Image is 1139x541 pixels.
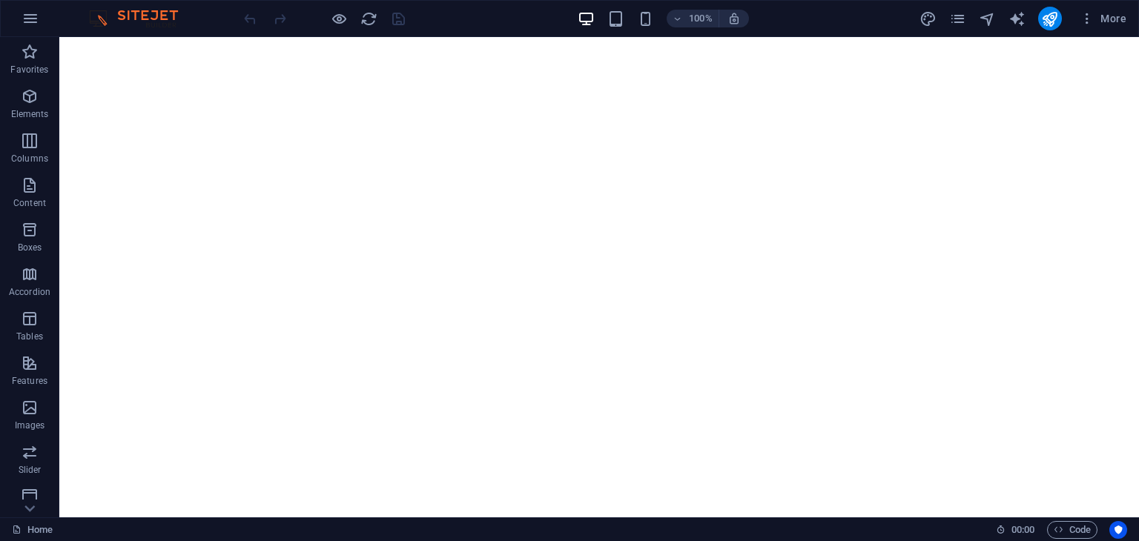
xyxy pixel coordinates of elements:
button: reload [360,10,377,27]
span: : [1022,524,1024,535]
h6: Session time [996,521,1035,539]
img: Editor Logo [85,10,197,27]
i: On resize automatically adjust zoom level to fit chosen device. [727,12,741,25]
i: Pages (Ctrl+Alt+S) [949,10,966,27]
button: Code [1047,521,1097,539]
p: Columns [11,153,48,165]
i: Design (Ctrl+Alt+Y) [920,10,937,27]
button: Click here to leave preview mode and continue editing [330,10,348,27]
p: Favorites [10,64,48,76]
p: Accordion [9,286,50,298]
button: pages [949,10,967,27]
i: Publish [1041,10,1058,27]
p: Elements [11,108,49,120]
button: publish [1038,7,1062,30]
button: text_generator [1008,10,1026,27]
button: More [1074,7,1132,30]
p: Features [12,375,47,387]
p: Content [13,197,46,209]
button: Usercentrics [1109,521,1127,539]
p: Tables [16,331,43,342]
i: Reload page [360,10,377,27]
button: design [920,10,937,27]
h6: 100% [689,10,713,27]
button: 100% [667,10,719,27]
span: More [1080,11,1126,26]
p: Images [15,419,45,431]
span: Code [1054,521,1091,539]
i: AI Writer [1008,10,1026,27]
p: Slider [19,464,42,476]
i: Navigator [979,10,996,27]
a: Click to cancel selection. Double-click to open Pages [12,521,53,539]
span: 00 00 [1011,521,1034,539]
button: navigator [979,10,997,27]
p: Boxes [18,242,42,253]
